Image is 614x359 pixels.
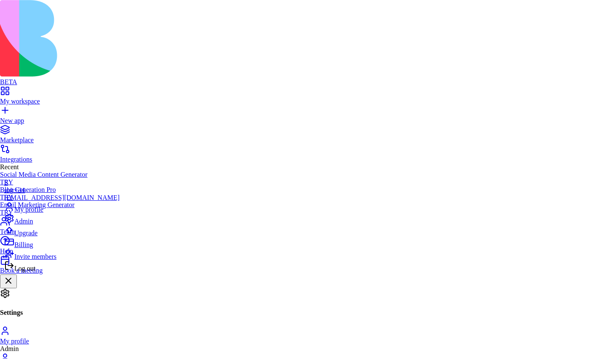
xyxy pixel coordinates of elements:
[14,218,33,225] span: Admin
[4,237,120,249] a: Billing
[4,249,120,261] a: Invite members
[4,179,8,186] span: S
[14,206,43,213] span: My profile
[4,186,120,194] div: shir+34
[14,241,33,248] span: Billing
[4,194,120,202] div: [EMAIL_ADDRESS][DOMAIN_NAME]
[4,213,120,225] a: Admin
[14,265,35,272] span: Log out
[14,229,38,237] span: Upgrade
[4,225,120,237] a: Upgrade
[14,253,56,260] span: Invite members
[4,179,120,202] a: Sshir+34[EMAIL_ADDRESS][DOMAIN_NAME]
[4,202,120,213] a: My profile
